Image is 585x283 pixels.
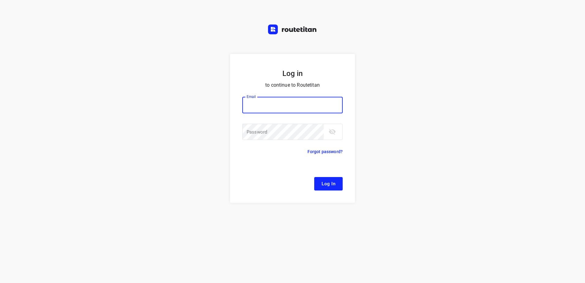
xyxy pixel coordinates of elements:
[268,25,317,34] img: Routetitan
[242,69,343,78] h5: Log in
[314,177,343,191] button: Log In
[307,148,343,155] p: Forgot password?
[322,180,335,188] span: Log In
[242,81,343,89] p: to continue to Routetitan
[326,126,338,138] button: toggle password visibility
